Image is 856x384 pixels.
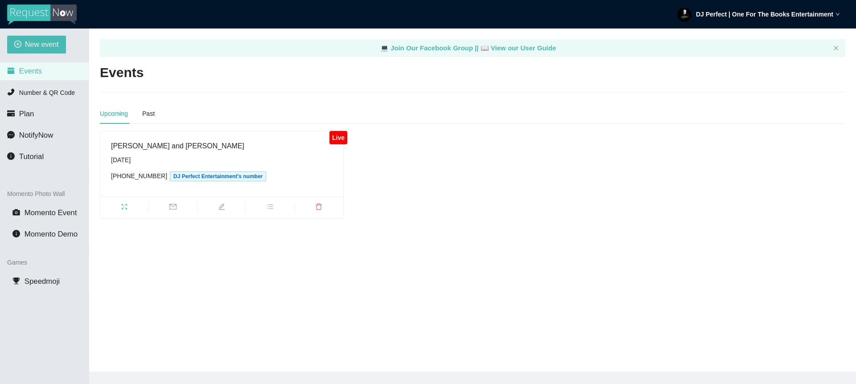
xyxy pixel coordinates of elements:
[7,67,15,74] span: calendar
[7,131,15,139] span: message
[19,131,53,139] span: NotifyNow
[100,109,128,118] div: Upcoming
[481,44,556,52] a: laptop View our User Guide
[100,203,148,213] span: fullscreen
[7,36,66,53] button: plus-circleNew event
[12,208,20,216] span: camera
[12,230,20,237] span: info-circle
[7,152,15,160] span: info-circle
[833,45,839,51] button: close
[25,277,60,286] span: Speedmoji
[7,110,15,117] span: credit-card
[142,109,155,118] div: Past
[19,67,42,75] span: Events
[19,89,75,96] span: Number & QR Code
[835,12,840,16] span: down
[100,64,144,82] h2: Events
[198,203,246,213] span: edit
[7,4,77,25] img: RequestNow
[481,44,489,52] span: laptop
[380,44,389,52] span: laptop
[25,230,78,238] span: Momento Demo
[170,172,266,181] span: DJ Perfect Entertainment's number
[111,171,333,181] div: [PHONE_NUMBER]
[295,203,343,213] span: delete
[7,88,15,96] span: phone
[329,131,347,144] div: Live
[25,39,59,50] span: New event
[696,11,833,18] strong: DJ Perfect | One For The Books Entertainment
[149,203,197,213] span: mail
[25,208,77,217] span: Momento Event
[677,8,691,22] img: ALV-UjWjI10KH7KClzDlst8UBvHonOAORsHoSg4ZV6HUzGBMWYsqIZlpUz3NsiMvY9_Z70D1d9J1qJHAFvDl17xzmqQCmKKNZ...
[19,152,44,161] span: Tutorial
[111,140,333,151] div: [PERSON_NAME] and [PERSON_NAME]
[380,44,481,52] a: laptop Join Our Facebook Group ||
[14,41,21,49] span: plus-circle
[12,277,20,285] span: trophy
[111,155,333,165] div: [DATE]
[246,203,294,213] span: bars
[19,110,34,118] span: Plan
